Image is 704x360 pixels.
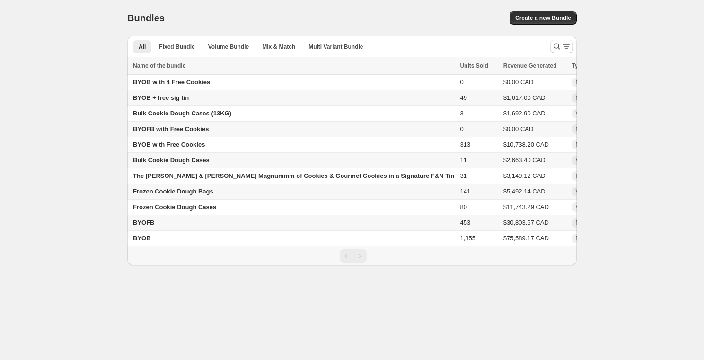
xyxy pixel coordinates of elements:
[460,188,470,195] span: 141
[460,94,466,101] span: 49
[576,157,614,164] span: Volume Bundle
[208,43,249,51] span: Volume Bundle
[576,219,607,227] span: Mix & Match
[572,61,618,70] div: Type
[460,235,475,242] span: 1,855
[503,203,549,211] span: $11,743.29 CAD
[460,61,497,70] button: Units Sold
[460,203,466,211] span: 80
[460,79,463,86] span: 0
[576,203,614,211] span: Volume Bundle
[133,125,209,132] span: BYOFB with Free Cookies
[503,94,546,101] span: $1,617.00 CAD
[503,235,549,242] span: $75,589.17 CAD
[308,43,363,51] span: Multi Variant Bundle
[503,219,549,226] span: $30,803.67 CAD
[503,61,566,70] button: Revenue Generated
[133,235,151,242] span: BYOB
[133,157,210,164] span: Bulk Cookie Dough Cases
[127,246,577,265] nav: Pagination
[576,79,607,86] span: Mix & Match
[460,141,470,148] span: 313
[550,40,573,53] button: Search and filter results
[133,172,454,179] span: The [PERSON_NAME] & [PERSON_NAME] Magnummm of Cookies & Gourmet Cookies in a Signature F&N Tin
[576,188,614,195] span: Volume Bundle
[159,43,194,51] span: Fixed Bundle
[133,110,231,117] span: Bulk Cookie Dough Cases (13KG)
[576,94,607,102] span: Mix & Match
[503,141,549,148] span: $10,738.20 CAD
[503,172,546,179] span: $3,149.12 CAD
[133,188,213,195] span: Frozen Cookie Dough Bags
[503,61,557,70] span: Revenue Generated
[460,157,466,164] span: 11
[576,110,614,117] span: Volume Bundle
[133,141,205,148] span: BYOB with Free Cookies
[133,219,155,226] span: BYOFB
[262,43,295,51] span: Mix & Match
[133,203,216,211] span: Frozen Cookie Dough Cases
[576,172,609,180] span: Fixed Bundle
[460,219,470,226] span: 453
[460,172,466,179] span: 31
[133,94,189,101] span: BYOB + free sig tin
[503,125,534,132] span: $0.00 CAD
[510,11,577,25] button: Create a new Bundle
[503,188,546,195] span: $5,492.14 CAD
[139,43,146,51] span: All
[515,14,571,22] span: Create a new Bundle
[127,12,165,24] h1: Bundles
[460,110,463,117] span: 3
[576,125,607,133] span: Mix & Match
[460,125,463,132] span: 0
[503,157,546,164] span: $2,663.40 CAD
[576,141,607,149] span: Mix & Match
[576,235,607,242] span: Mix & Match
[503,110,546,117] span: $1,692.90 CAD
[133,79,210,86] span: BYOB with 4 Free Cookies
[503,79,534,86] span: $0.00 CAD
[460,61,488,70] span: Units Sold
[133,61,454,70] div: Name of the bundle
